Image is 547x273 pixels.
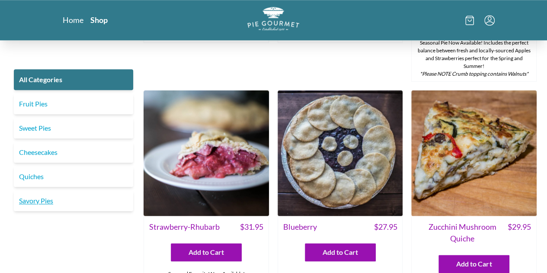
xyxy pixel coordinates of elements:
a: Home [63,15,83,25]
span: $ 31.95 [240,221,263,233]
button: Menu [484,15,495,26]
div: Seasonal Pie Now Available! Includes the perfect balance between fresh and locally-sourced Apples... [412,35,536,81]
a: Shop [90,15,108,25]
img: Blueberry [278,90,403,216]
a: Quiches [14,166,133,187]
button: Add to Cart [171,243,242,261]
em: *Please NOTE Crumb topping contains Walnuts* [420,71,528,77]
img: Strawberry-Rhubarb [144,90,269,216]
span: Blueberry [283,221,317,233]
a: Savory Pies [14,190,133,211]
span: Add to Cart [189,247,224,257]
span: $ 27.95 [374,221,397,233]
span: Zucchini Mushroom Quiche [417,221,508,244]
button: Add to Cart [438,255,509,273]
a: Logo [247,7,299,33]
span: Add to Cart [456,259,492,269]
span: $ 29.95 [508,221,531,244]
a: Cheesecakes [14,142,133,163]
a: Fruit Pies [14,93,133,114]
img: logo [247,7,299,31]
button: Add to Cart [305,243,376,261]
a: Sweet Pies [14,118,133,138]
img: Zucchini Mushroom Quiche [411,90,537,216]
span: Strawberry-Rhubarb [149,221,220,233]
a: All Categories [14,69,133,90]
span: Add to Cart [323,247,358,257]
